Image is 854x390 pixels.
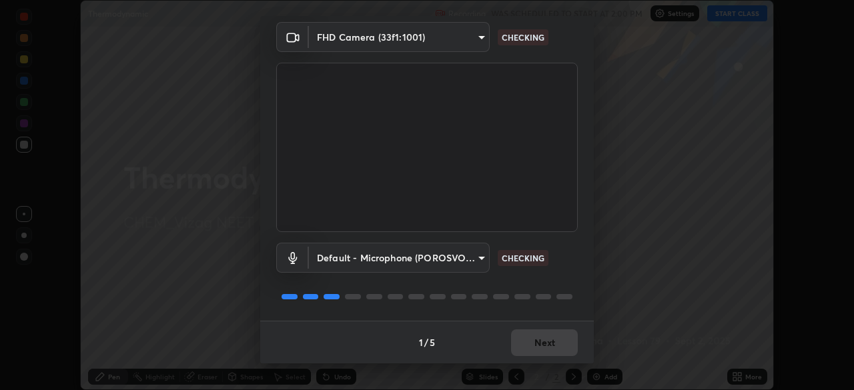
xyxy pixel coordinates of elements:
[419,335,423,349] h4: 1
[424,335,428,349] h4: /
[430,335,435,349] h4: 5
[502,31,544,43] p: CHECKING
[502,252,544,264] p: CHECKING
[309,243,490,273] div: FHD Camera (33f1:1001)
[309,22,490,52] div: FHD Camera (33f1:1001)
